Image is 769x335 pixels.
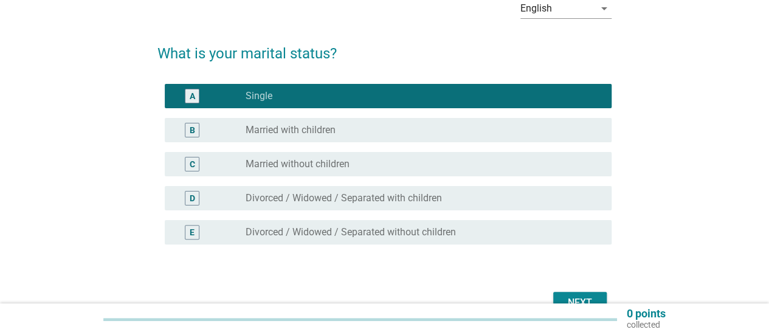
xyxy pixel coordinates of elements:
[246,226,456,238] label: Divorced / Widowed / Separated without children
[190,192,195,205] div: D
[520,3,552,14] div: English
[190,124,195,137] div: B
[246,124,336,136] label: Married with children
[246,90,272,102] label: Single
[190,158,195,171] div: C
[157,30,612,64] h2: What is your marital status?
[246,158,350,170] label: Married without children
[190,226,195,239] div: E
[597,1,612,16] i: arrow_drop_down
[627,308,666,319] p: 0 points
[563,295,597,310] div: Next
[246,192,442,204] label: Divorced / Widowed / Separated with children
[190,90,195,103] div: A
[553,292,607,314] button: Next
[627,319,666,330] p: collected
